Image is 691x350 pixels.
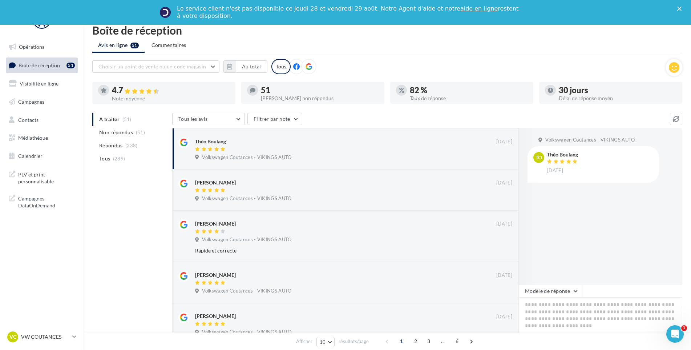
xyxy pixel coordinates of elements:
span: Choisir un point de vente ou un code magasin [98,63,206,69]
button: Au total [223,60,267,73]
div: Fermer [677,7,684,11]
a: VC VW COUTANCES [6,330,78,344]
div: 4.7 [112,86,230,95]
div: [PERSON_NAME] [195,179,236,186]
span: ... [437,335,449,347]
div: Le service client n'est pas disponible ce jeudi 28 et vendredi 29 août. Notre Agent d'aide et not... [177,5,520,20]
a: aide en ligne [460,5,498,12]
span: Volkswagen Coutances - VIKINGS AUTO [202,288,291,294]
button: 10 [316,337,335,347]
span: 10 [320,339,326,345]
span: Volkswagen Coutances - VIKINGS AUTO [202,195,291,202]
div: Boîte de réception [92,25,682,36]
span: PLV et print personnalisable [18,170,75,185]
span: Volkswagen Coutances - VIKINGS AUTO [202,329,291,335]
span: Médiathèque [18,135,48,141]
div: Note moyenne [112,96,230,101]
span: 3 [423,335,435,347]
span: Tous les avis [178,116,208,122]
span: Commentaires [151,41,186,49]
span: Boîte de réception [19,62,60,68]
iframe: Intercom live chat [666,325,684,343]
span: 1 [396,335,407,347]
div: [PERSON_NAME] non répondus [261,96,379,101]
span: Campagnes DataOnDemand [18,194,75,209]
div: 51 [66,63,75,68]
div: Tous [271,59,291,74]
div: 82 % [410,86,528,94]
span: VC [9,333,16,341]
span: 2 [410,335,421,347]
div: [PERSON_NAME] [195,220,236,227]
img: Profile image for Service-Client [159,7,171,18]
div: 51 [261,86,379,94]
span: Opérations [19,44,44,50]
span: To [536,154,542,161]
span: Volkswagen Coutances - VIKINGS AUTO [545,137,635,143]
span: Non répondus [99,129,133,136]
span: Tous [99,155,110,162]
span: 6 [451,335,463,347]
button: Filtrer par note [247,113,302,125]
button: Choisir un point de vente ou un code magasin [92,60,219,73]
span: [DATE] [496,180,512,186]
a: Contacts [4,112,79,128]
button: Modèle de réponse [519,285,582,297]
div: Théo Boulang [547,152,579,157]
div: Rapide et correcte [195,247,465,254]
a: Calendrier [4,148,79,164]
a: Visibilité en ligne [4,76,79,91]
button: Tous les avis [172,113,245,125]
span: (51) [136,130,145,135]
span: Volkswagen Coutances - VIKINGS AUTO [202,236,291,243]
a: Campagnes [4,94,79,110]
div: 30 jours [559,86,676,94]
span: Contacts [18,116,39,123]
a: Campagnes DataOnDemand [4,191,79,212]
span: résultats/page [339,338,369,345]
p: VW COUTANCES [21,333,69,341]
span: [DATE] [496,272,512,279]
span: [DATE] [547,167,563,174]
span: Répondus [99,142,123,149]
div: Délai de réponse moyen [559,96,676,101]
span: Visibilité en ligne [20,80,58,87]
span: (289) [113,156,125,162]
div: [PERSON_NAME] [195,313,236,320]
a: Médiathèque [4,130,79,146]
span: [DATE] [496,139,512,145]
span: (238) [125,143,138,148]
span: Calendrier [18,153,43,159]
div: Taux de réponse [410,96,528,101]
span: 1 [681,325,687,331]
span: [DATE] [496,221,512,227]
div: [PERSON_NAME] [195,271,236,279]
a: PLV et print personnalisable [4,167,79,188]
button: Au total [236,60,267,73]
a: Boîte de réception51 [4,57,79,73]
span: [DATE] [496,314,512,320]
span: Volkswagen Coutances - VIKINGS AUTO [202,154,291,161]
a: Opérations [4,39,79,55]
span: Afficher [296,338,312,345]
span: Campagnes [18,99,44,105]
div: Théo Boulang [195,138,226,145]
